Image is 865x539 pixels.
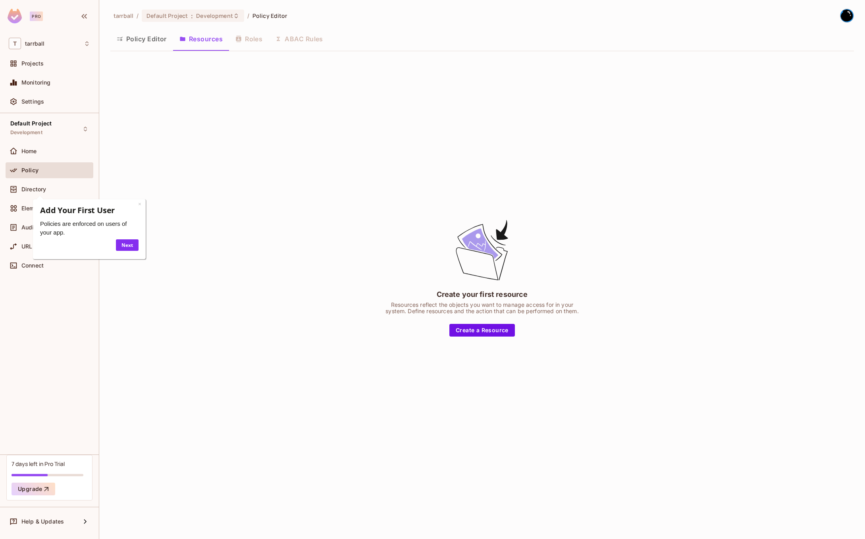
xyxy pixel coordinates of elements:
[84,46,107,58] a: Next
[114,12,133,19] span: the active workspace
[8,27,95,42] span: Policies are enforced on users of your app.
[8,9,22,23] img: SReyMgAAAABJRU5ErkJggg==
[21,243,58,250] span: URL Mapping
[21,79,51,86] span: Monitoring
[449,324,515,337] button: Create a Resource
[196,12,233,19] span: Development
[21,98,44,105] span: Settings
[21,186,46,192] span: Directory
[21,224,48,231] span: Audit Log
[110,29,173,49] button: Policy Editor
[25,40,44,47] span: Workspace: tarrball
[10,129,42,136] span: Development
[252,12,287,19] span: Policy Editor
[437,289,528,299] div: Create your first resource
[383,302,582,314] div: Resources reflect the objects you want to manage access for in your system. Define resources and ...
[12,483,55,495] button: Upgrade
[840,9,853,22] img: Andrew Tarr
[247,12,249,19] li: /
[106,7,110,14] a: ×
[106,6,110,15] div: Close tooltip
[146,12,188,19] span: Default Project
[30,12,43,21] div: Pro
[9,38,21,49] span: T
[21,262,44,269] span: Connect
[21,167,39,173] span: Policy
[21,148,37,154] span: Home
[10,120,52,127] span: Default Project
[191,13,193,19] span: :
[21,205,46,212] span: Elements
[21,60,44,67] span: Projects
[137,12,139,19] li: /
[8,12,83,22] span: Add Your First User
[21,518,64,525] span: Help & Updates
[12,460,65,468] div: 7 days left in Pro Trial
[173,29,229,49] button: Resources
